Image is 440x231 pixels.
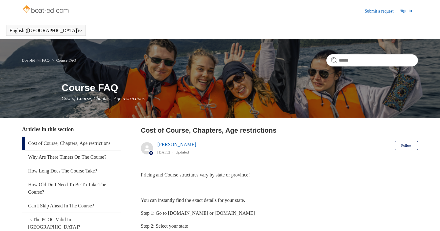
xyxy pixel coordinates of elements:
a: Boat-Ed [22,58,35,62]
img: Boat-Ed Help Center home page [22,4,71,16]
h1: Course FAQ [62,80,418,95]
input: Search [326,54,418,66]
a: Can I Skip Ahead In The Course? [22,199,121,213]
li: Updated [175,150,189,154]
span: Articles in this section [22,126,74,132]
button: Follow Article [395,141,418,150]
span: Cost of Course, Chapters, Age restrictions [62,96,145,101]
li: Course FAQ [50,58,76,62]
a: How Old Do I Need To Be To Take The Course? [22,178,121,199]
span: You can instantly find the exact details for your state. [141,198,245,203]
a: Why Are There Timers On The Course? [22,150,121,164]
a: Cost of Course, Chapters, Age restrictions [22,137,121,150]
time: 04/08/2025, 13:01 [157,150,170,154]
a: How Long Does The Course Take? [22,164,121,178]
a: Course FAQ [56,58,76,62]
button: English ([GEOGRAPHIC_DATA]) [9,28,82,33]
a: Submit a request [365,8,400,14]
span: Pricing and Course structures vary by state or province! [141,172,250,177]
li: Boat-Ed [22,58,36,62]
a: FAQ [42,58,50,62]
span: Step 2: Select your state [141,223,188,229]
a: Sign in [400,7,418,15]
span: Step 1: Go to [DOMAIN_NAME] or [DOMAIN_NAME] [141,210,255,216]
h2: Cost of Course, Chapters, Age restrictions [141,125,418,135]
a: [PERSON_NAME] [157,142,196,147]
li: FAQ [36,58,51,62]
